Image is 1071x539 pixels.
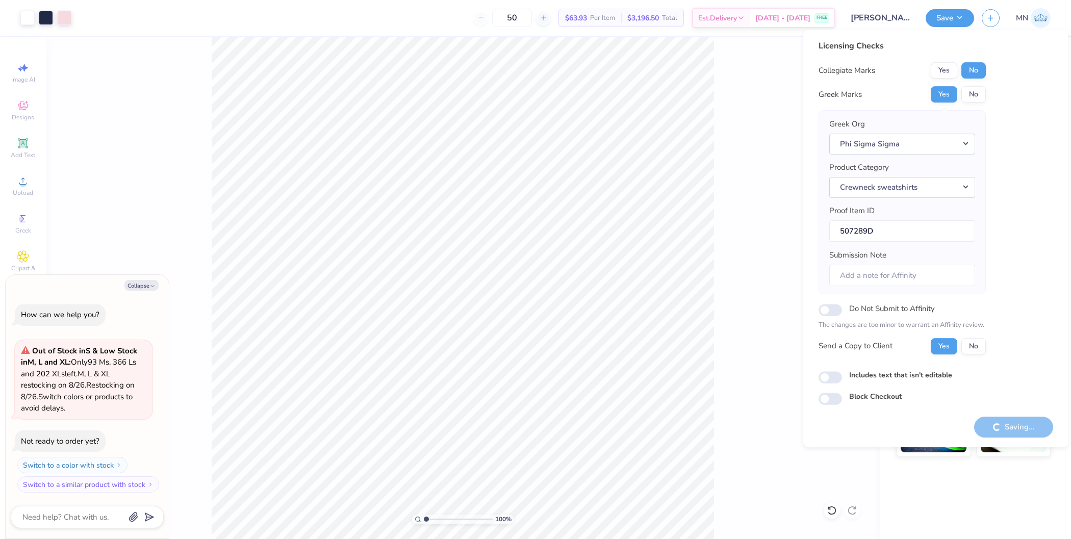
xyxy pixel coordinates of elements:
div: Collegiate Marks [819,65,875,76]
span: Image AI [11,75,35,84]
button: No [961,338,986,354]
div: How can we help you? [21,310,99,320]
img: Switch to a similar product with stock [147,481,154,487]
button: Switch to a similar product with stock [17,476,159,493]
input: – – [492,9,532,27]
label: Do Not Submit to Affinity [849,302,935,315]
button: Yes [931,86,957,102]
a: MN [1016,8,1051,28]
button: Save [926,9,974,27]
div: Not ready to order yet? [21,436,99,446]
span: MN [1016,12,1028,24]
span: Est. Delivery [698,13,737,23]
label: Greek Org [829,118,865,130]
span: Per Item [590,13,615,23]
button: Yes [931,338,957,354]
span: 100 % [495,515,512,524]
button: Crewneck sweatshirts [829,177,975,198]
button: No [961,62,986,79]
img: Mark Navarro [1031,8,1051,28]
span: FREE [817,14,827,21]
button: Switch to a color with stock [17,457,127,473]
input: Add a note for Affinity [829,265,975,287]
span: Add Text [11,151,35,159]
span: [DATE] - [DATE] [755,13,810,23]
label: Product Category [829,162,889,173]
span: Total [662,13,677,23]
span: Only 93 Ms, 366 Ls and 202 XLs left. M, L & XL restocking on 8/26. Restocking on 8/26. Switch col... [21,346,137,414]
span: Upload [13,189,33,197]
div: Send a Copy to Client [819,340,892,352]
button: Collapse [124,280,159,291]
span: $63.93 [565,13,587,23]
label: Submission Note [829,249,886,261]
input: Untitled Design [843,8,918,28]
div: Licensing Checks [819,40,986,52]
div: Greek Marks [819,89,862,100]
span: Clipart & logos [5,264,41,280]
span: Greek [15,226,31,235]
img: Switch to a color with stock [116,462,122,468]
strong: Out of Stock in S [32,346,92,356]
button: Phi Sigma Sigma [829,134,975,155]
span: Designs [12,113,34,121]
label: Block Checkout [849,391,902,402]
label: Includes text that isn't editable [849,370,952,380]
label: Proof Item ID [829,205,875,217]
p: The changes are too minor to warrant an Affinity review. [819,320,986,330]
button: No [961,86,986,102]
span: $3,196.50 [627,13,659,23]
button: Yes [931,62,957,79]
